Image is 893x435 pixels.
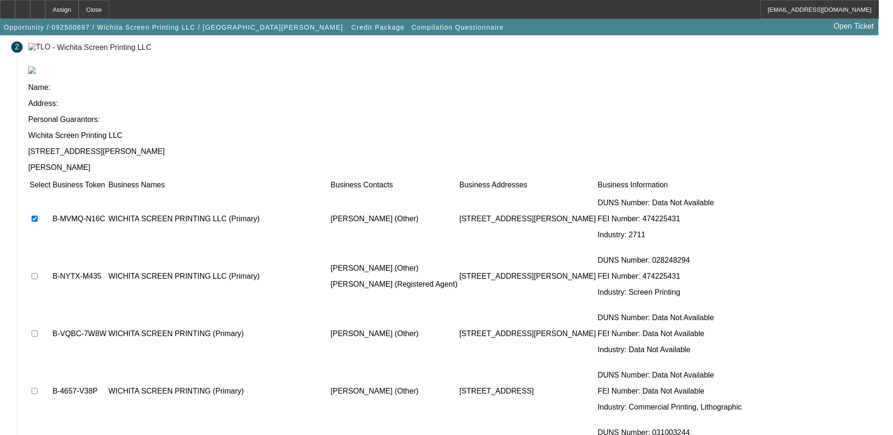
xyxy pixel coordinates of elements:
button: Compilation Questionnaire [409,19,506,36]
p: Address: [28,99,882,108]
td: Business Names [108,180,329,190]
p: Wichita Screen Printing LLC [28,131,882,140]
p: Name: [28,83,882,92]
td: Business Information [597,180,742,190]
p: [PERSON_NAME] [28,163,882,172]
p: WICHITA SCREEN PRINTING (Primary) [108,387,329,395]
p: [PERSON_NAME] (Other) [330,264,457,273]
p: FEI Number: 474225431 [598,215,742,223]
p: Industry: Screen Printing [598,288,742,297]
span: Credit Package [351,24,404,31]
p: Industry: Commercial Printing, Lithographic [598,403,742,411]
td: B-NYTX-M435 [52,248,107,305]
p: Industry: 2711 [598,231,742,239]
p: DUNS Number: Data Not Available [598,199,742,207]
span: Opportunity / 092500697 / Wichita Screen Printing LLC / [GEOGRAPHIC_DATA][PERSON_NAME] [4,24,343,31]
p: WICHITA SCREEN PRINTING LLC (Primary) [108,272,329,281]
p: FEI Number: Data Not Available [598,330,742,338]
td: Business Token [52,180,107,190]
img: TLO [28,43,50,51]
span: Compilation Questionnaire [411,24,504,31]
td: B-MVMQ-N16C [52,191,107,247]
td: Select [29,180,51,190]
p: Industry: Data Not Available [598,346,742,354]
img: tlo.png [28,66,36,74]
p: [STREET_ADDRESS][PERSON_NAME] [459,330,596,338]
p: FEI Number: Data Not Available [598,387,742,395]
button: Credit Package [349,19,407,36]
td: B-4657-V38P [52,363,107,419]
a: Open Ticket [830,18,877,34]
p: [STREET_ADDRESS][PERSON_NAME] [459,215,596,223]
div: - Wichita Screen Printing LLC [53,43,152,51]
p: [PERSON_NAME] (Registered Agent) [330,280,457,289]
p: FEI Number: 474225431 [598,272,742,281]
p: [STREET_ADDRESS][PERSON_NAME] [28,147,882,156]
td: Business Contacts [330,180,458,190]
p: DUNS Number: Data Not Available [598,314,742,322]
td: B-VQBC-7W8W [52,306,107,362]
p: [PERSON_NAME] (Other) [330,330,457,338]
p: [PERSON_NAME] (Other) [330,387,457,395]
p: WICHITA SCREEN PRINTING LLC (Primary) [108,215,329,223]
p: Personal Guarantors: [28,115,882,124]
p: DUNS Number: Data Not Available [598,371,742,379]
p: DUNS Number: 028248294 [598,256,742,265]
p: [PERSON_NAME] (Other) [330,215,457,223]
span: 2 [15,43,19,51]
p: [STREET_ADDRESS] [459,387,596,395]
p: WICHITA SCREEN PRINTING (Primary) [108,330,329,338]
td: Business Addresses [459,180,596,190]
p: [STREET_ADDRESS][PERSON_NAME] [459,272,596,281]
